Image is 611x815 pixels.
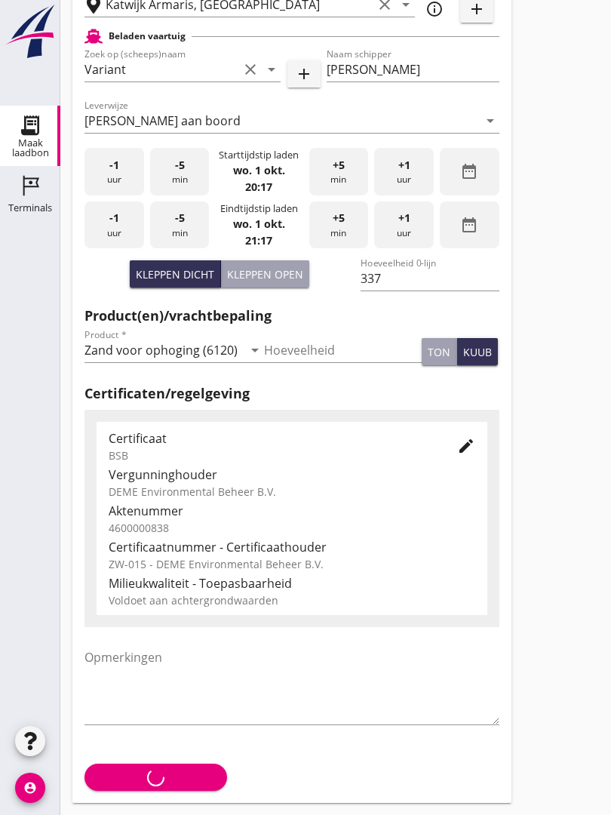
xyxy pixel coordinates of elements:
input: Product * [84,338,243,362]
div: min [150,148,210,195]
div: Kleppen open [227,266,303,282]
div: uur [374,201,434,249]
div: kuub [463,344,492,360]
div: Aktenummer [109,502,475,520]
strong: wo. 1 okt. [233,163,285,177]
button: ton [422,338,457,365]
div: Kleppen dicht [136,266,214,282]
div: Milieukwaliteit - Toepasbaarheid [109,574,475,592]
input: Hoeveelheid [264,338,422,362]
input: Zoek op (scheeps)naam [84,57,238,81]
i: clear [241,60,259,78]
h2: Product(en)/vrachtbepaling [84,306,499,326]
span: +5 [333,157,345,174]
div: uur [84,148,144,195]
div: 4600000838 [109,520,475,536]
div: Voldoet aan achtergrondwaarden [109,592,475,608]
i: edit [457,437,475,455]
div: uur [84,201,144,249]
img: logo-small.a267ee39.svg [3,4,57,60]
i: arrow_drop_down [481,112,499,130]
div: Certificaatnummer - Certificaathouder [109,538,475,556]
h2: Certificaten/regelgeving [84,383,499,404]
span: +5 [333,210,345,226]
div: min [150,201,210,249]
span: +1 [398,210,410,226]
i: account_circle [15,773,45,803]
div: Starttijdstip laden [219,148,299,162]
button: Kleppen open [221,260,309,288]
div: Vergunninghouder [109,466,475,484]
input: Hoeveelheid 0-lijn [361,266,499,291]
i: date_range [460,216,478,234]
span: -1 [109,157,119,174]
div: DEME Environmental Beheer B.V. [109,484,475,500]
div: uur [374,148,434,195]
input: Naam schipper [327,57,499,81]
button: Kleppen dicht [130,260,221,288]
div: min [309,148,369,195]
button: kuub [457,338,498,365]
div: [PERSON_NAME] aan boord [84,114,241,128]
div: Terminals [8,203,52,213]
i: arrow_drop_down [263,60,281,78]
span: -5 [175,210,185,226]
strong: 21:17 [245,233,272,248]
div: Eindtijdstip laden [220,201,298,216]
span: -5 [175,157,185,174]
div: BSB [109,447,433,463]
div: min [309,201,369,249]
strong: 20:17 [245,180,272,194]
span: -1 [109,210,119,226]
textarea: Opmerkingen [84,645,499,724]
i: date_range [460,162,478,180]
i: arrow_drop_down [246,341,264,359]
div: ton [428,344,450,360]
span: +1 [398,157,410,174]
i: add [295,65,313,83]
strong: wo. 1 okt. [233,217,285,231]
div: ZW-015 - DEME Environmental Beheer B.V. [109,556,475,572]
div: Certificaat [109,429,433,447]
h2: Beladen vaartuig [109,29,186,43]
